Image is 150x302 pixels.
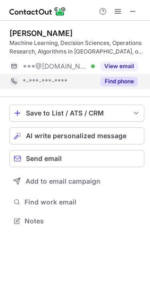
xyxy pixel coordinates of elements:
[26,132,126,140] span: AI write personalized message
[25,217,141,225] span: Notes
[9,195,144,209] button: Find work email
[9,6,66,17] img: ContactOut v5.3.10
[9,127,144,144] button: AI write personalized message
[100,77,138,86] button: Reveal Button
[26,109,128,117] div: Save to List / ATS / CRM
[25,198,141,206] span: Find work email
[100,62,138,71] button: Reveal Button
[25,178,100,185] span: Add to email campaign
[9,105,144,122] button: save-profile-one-click
[23,62,88,71] span: ***@[DOMAIN_NAME]
[9,150,144,167] button: Send email
[9,214,144,228] button: Notes
[26,155,62,162] span: Send email
[9,28,73,38] div: [PERSON_NAME]
[9,173,144,190] button: Add to email campaign
[9,39,144,56] div: Machine Learning, Decision Sciences, Operations Research, Algorithms in [GEOGRAPHIC_DATA], on GCP...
